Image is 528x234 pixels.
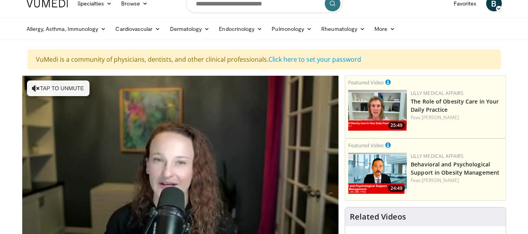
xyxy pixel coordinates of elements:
small: Featured Video [348,142,384,149]
a: Dermatology [165,21,215,37]
h4: Related Videos [350,212,406,221]
div: Feat. [411,114,503,121]
a: Click here to set your password [268,55,361,64]
a: [PERSON_NAME] [422,114,459,121]
a: Lilly Medical Affairs [411,90,464,96]
a: Allergy, Asthma, Immunology [22,21,111,37]
span: 25:49 [388,122,405,129]
a: 24:49 [348,153,407,194]
div: VuMedi is a community of physicians, dentists, and other clinical professionals. [28,50,501,69]
img: e1208b6b-349f-4914-9dd7-f97803bdbf1d.png.150x105_q85_crop-smart_upscale.png [348,90,407,131]
a: Pulmonology [267,21,317,37]
img: ba3304f6-7838-4e41-9c0f-2e31ebde6754.png.150x105_q85_crop-smart_upscale.png [348,153,407,194]
a: More [370,21,400,37]
a: The Role of Obesity Care in Your Daily Practice [411,98,499,113]
a: Cardiovascular [111,21,165,37]
a: Endocrinology [214,21,267,37]
button: Tap to unmute [27,80,89,96]
span: 24:49 [388,185,405,192]
a: Behavioral and Psychological Support in Obesity Management [411,161,499,176]
a: [PERSON_NAME] [422,177,459,184]
a: Rheumatology [317,21,370,37]
small: Featured Video [348,79,384,86]
a: Lilly Medical Affairs [411,153,464,159]
div: Feat. [411,177,503,184]
a: 25:49 [348,90,407,131]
